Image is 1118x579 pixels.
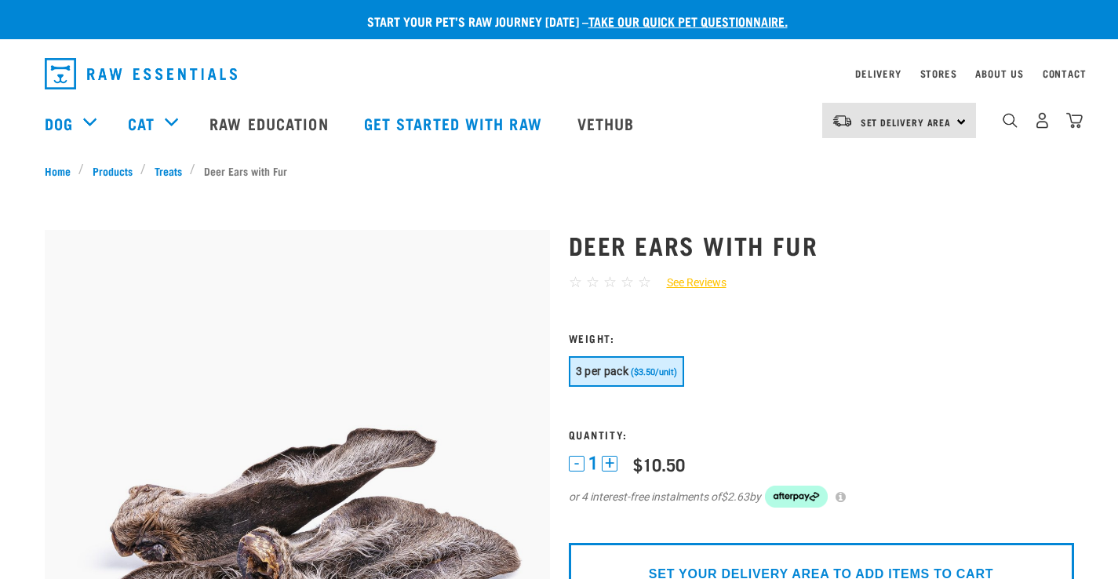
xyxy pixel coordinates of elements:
[1066,112,1083,129] img: home-icon@2x.png
[45,58,237,89] img: Raw Essentials Logo
[146,162,190,179] a: Treats
[1003,113,1018,128] img: home-icon-1@2x.png
[569,231,1074,259] h1: Deer Ears with Fur
[128,111,155,135] a: Cat
[569,332,1074,344] h3: Weight:
[1034,112,1051,129] img: user.png
[45,111,73,135] a: Dog
[765,486,828,508] img: Afterpay
[633,454,685,474] div: $10.50
[45,162,79,179] a: Home
[569,273,582,291] span: ☆
[721,489,749,505] span: $2.63
[32,52,1087,96] nav: dropdown navigation
[832,114,853,128] img: van-moving.png
[569,456,584,472] button: -
[576,365,629,377] span: 3 per pack
[920,71,957,76] a: Stores
[45,162,1074,179] nav: breadcrumbs
[194,92,348,155] a: Raw Education
[621,273,634,291] span: ☆
[569,486,1074,508] div: or 4 interest-free instalments of by
[1043,71,1087,76] a: Contact
[84,162,140,179] a: Products
[569,428,1074,440] h3: Quantity:
[631,367,677,377] span: ($3.50/unit)
[975,71,1023,76] a: About Us
[603,273,617,291] span: ☆
[638,273,651,291] span: ☆
[602,456,617,472] button: +
[348,92,562,155] a: Get started with Raw
[651,275,727,291] a: See Reviews
[588,17,788,24] a: take our quick pet questionnaire.
[562,92,654,155] a: Vethub
[861,119,952,125] span: Set Delivery Area
[855,71,901,76] a: Delivery
[586,273,599,291] span: ☆
[569,356,685,387] button: 3 per pack ($3.50/unit)
[588,455,598,472] span: 1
